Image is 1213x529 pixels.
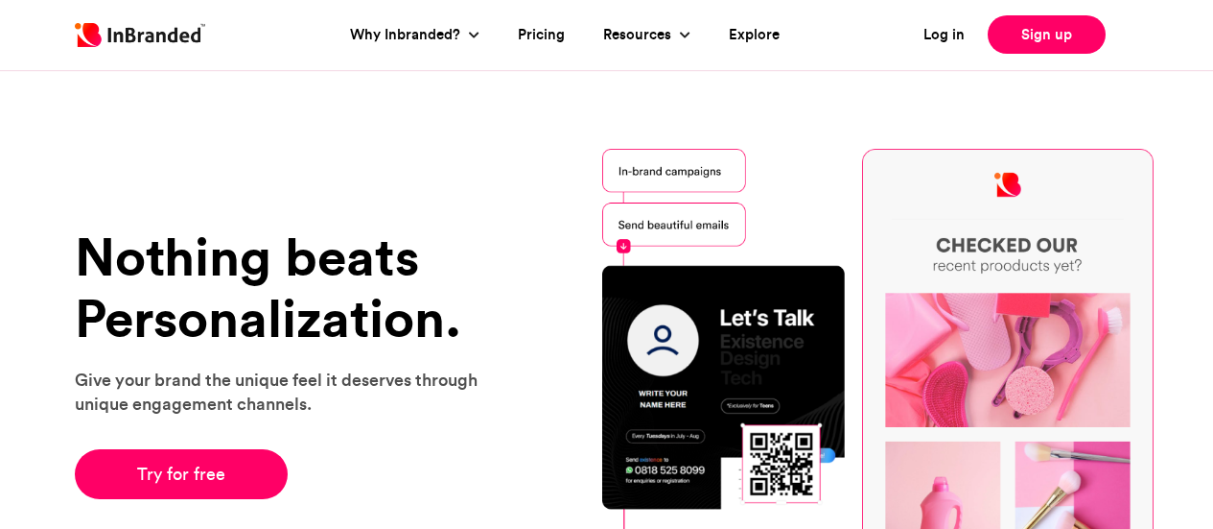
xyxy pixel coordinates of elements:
[350,24,465,46] a: Why Inbranded?
[75,23,205,47] img: Inbranded
[729,24,780,46] a: Explore
[988,15,1106,54] a: Sign up
[75,368,502,416] p: Give your brand the unique feel it deserves through unique engagement channels.
[603,24,676,46] a: Resources
[923,24,965,46] a: Log in
[518,24,565,46] a: Pricing
[75,227,502,349] h1: Nothing beats Personalization.
[75,449,289,499] a: Try for free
